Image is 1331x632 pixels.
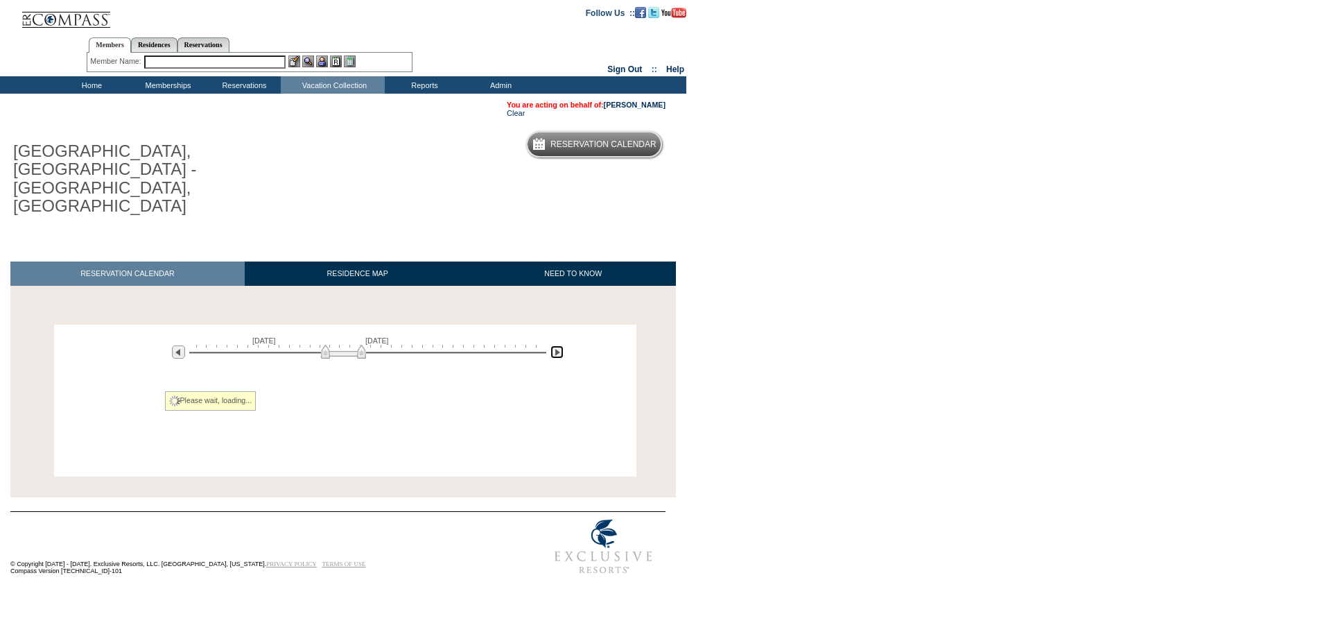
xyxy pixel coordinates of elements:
[177,37,229,52] a: Reservations
[89,37,131,53] a: Members
[302,55,314,67] img: View
[604,101,665,109] a: [PERSON_NAME]
[90,55,143,67] div: Member Name:
[281,76,385,94] td: Vacation Collection
[169,395,180,407] img: spinner2.gif
[666,65,684,74] a: Help
[635,8,646,16] a: Become our fan on Facebook
[10,139,321,219] h1: [GEOGRAPHIC_DATA], [GEOGRAPHIC_DATA] - [GEOGRAPHIC_DATA], [GEOGRAPHIC_DATA]
[541,512,665,581] img: Exclusive Resorts
[322,561,366,567] a: TERMS OF USE
[245,262,471,286] a: RESIDENCE MAP
[648,8,659,16] a: Follow us on Twitter
[172,345,185,359] img: Previous
[128,76,205,94] td: Memberships
[252,336,276,345] span: [DATE]
[165,391,256,411] div: Please wait, loading...
[507,109,525,117] a: Clear
[10,513,496,581] td: © Copyright [DATE] - [DATE]. Exclusive Resorts, LLC. [GEOGRAPHIC_DATA], [US_STATE]. Compass Versi...
[330,55,342,67] img: Reservations
[131,37,177,52] a: Residences
[470,262,676,286] a: NEED TO KNOW
[648,7,659,18] img: Follow us on Twitter
[365,336,389,345] span: [DATE]
[586,7,635,18] td: Follow Us ::
[607,65,642,74] a: Sign Out
[507,101,665,109] span: You are acting on behalf of:
[661,8,686,16] a: Subscribe to our YouTube Channel
[661,8,686,18] img: Subscribe to our YouTube Channel
[205,76,281,94] td: Reservations
[10,262,245,286] a: RESERVATION CALENDAR
[266,561,317,567] a: PRIVACY POLICY
[385,76,461,94] td: Reports
[550,345,564,359] img: Next
[288,55,300,67] img: b_edit.gif
[52,76,128,94] td: Home
[550,140,656,149] h5: Reservation Calendar
[344,55,356,67] img: b_calculator.gif
[635,7,646,18] img: Become our fan on Facebook
[316,55,328,67] img: Impersonate
[652,65,657,74] span: ::
[461,76,537,94] td: Admin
